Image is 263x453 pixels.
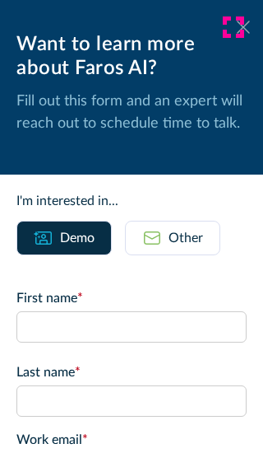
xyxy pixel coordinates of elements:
p: Fill out this form and an expert will reach out to schedule time to talk. [16,91,247,135]
label: Last name [16,362,247,382]
div: Other [168,228,203,248]
div: I'm interested in... [16,191,247,211]
div: Want to learn more about Faros AI? [16,33,247,81]
label: Work email [16,430,247,450]
div: Demo [60,228,95,248]
label: First name [16,288,247,308]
